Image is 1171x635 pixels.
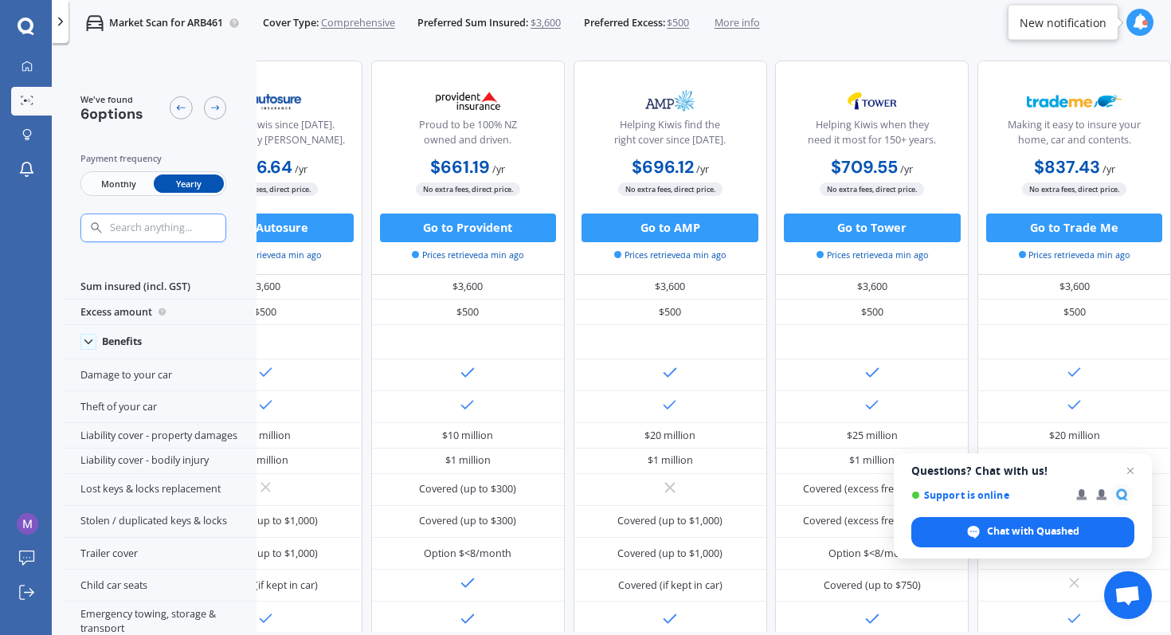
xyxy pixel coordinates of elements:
span: / yr [696,163,709,176]
span: / yr [295,163,307,176]
img: ACg8ocK_pUWF8FprNLm_rhXdvzcq35LdT-yJN3f1aFGeXXGY57N1xQ=s96-c [17,513,38,535]
div: $500 [371,300,565,325]
button: Go to AMP [582,214,758,242]
img: Provident.png [421,83,515,119]
div: $500 [574,300,767,325]
div: Covered (up to $300) [419,482,516,496]
div: Covered (up to $1,000) [617,514,723,528]
button: Go to Trade Me [986,214,1162,242]
div: Stolen / duplicated keys & locks [63,506,257,538]
img: car.f15378c7a67c060ca3f3.svg [86,14,104,32]
div: Trailer cover [63,538,257,570]
span: No extra fees, direct price. [213,182,318,196]
div: $20 million [644,429,695,443]
span: More info [715,16,760,30]
button: Go to Tower [784,214,960,242]
span: We've found [80,93,143,106]
span: No extra fees, direct price. [618,182,723,196]
div: $3,600 [775,275,969,300]
span: No extra fees, direct price. [416,182,520,196]
span: Yearly [154,174,224,193]
div: Covered (up to $300) [419,514,516,528]
div: Covered (up to $1,000) [213,547,318,561]
div: Covered (excess free <$1,000) [803,514,941,528]
div: $3,600 [574,275,767,300]
div: Theft of your car [63,391,257,423]
div: $20 million [1049,429,1100,443]
img: Autosure.webp [218,83,313,119]
div: $3,600 [371,275,565,300]
span: Prices retrieved a min ago [1019,249,1130,261]
span: $500 [667,16,689,30]
div: Sum insured (incl. GST) [63,275,257,300]
span: Preferred Sum Insured: [417,16,528,30]
input: Search anything... [108,221,254,234]
div: Covered (up to $1,000) [617,547,723,561]
div: $1 million [849,453,895,468]
div: $10 million [442,429,493,443]
span: No extra fees, direct price. [1022,182,1126,196]
div: Chat with Quashed [911,517,1134,547]
span: Prices retrieved a min ago [614,249,726,261]
div: Damage to your car [63,359,257,391]
div: Covered (up to $750) [824,578,921,593]
div: Option $<8/month [828,547,916,561]
div: Liability cover - bodily injury [63,449,257,474]
span: Comprehensive [321,16,395,30]
span: Support is online [911,489,1065,501]
div: Helping Kiwis when they need it most for 150+ years. [788,118,957,154]
div: Covered (up to $1,000) [213,514,318,528]
div: Excess amount [63,300,257,325]
b: $661.19 [430,156,490,178]
span: Chat with Quashed [987,524,1079,539]
div: Making it easy to insure your home, car and contents. [990,118,1159,154]
div: Benefits [102,335,142,348]
b: $696.12 [632,156,694,178]
span: Prices retrieved a min ago [412,249,523,261]
span: Prices retrieved a min ago [817,249,928,261]
div: Covered (if kept in car) [618,578,723,593]
p: Market Scan for ARB461 [109,16,223,30]
span: No extra fees, direct price. [820,182,924,196]
div: $25 million [847,429,898,443]
button: Go to Autosure [178,214,354,242]
div: New notification [1020,14,1106,30]
div: $20 million [240,429,291,443]
b: $837.43 [1034,156,1100,178]
div: Child car seats [63,570,257,602]
img: AMP.webp [623,83,718,119]
div: Trusted by Kiwis since [DATE]. Underwritten by [PERSON_NAME]. [181,118,350,154]
span: / yr [1102,163,1115,176]
b: $709.55 [831,156,898,178]
span: Questions? Chat with us! [911,464,1134,477]
div: Option $<8/month [424,547,511,561]
div: $500 [775,300,969,325]
div: Payment frequency [80,151,227,166]
span: Preferred Excess: [584,16,665,30]
img: Tower.webp [824,83,919,119]
img: Trademe.webp [1027,83,1122,119]
div: Open chat [1104,571,1152,619]
div: $1 million [445,453,491,468]
div: Proud to be 100% NZ owned and driven. [383,118,552,154]
div: $1 million [243,453,288,468]
div: Lost keys & locks replacement [63,474,257,506]
div: Covered (excess free <$1,000) [803,482,941,496]
div: Covered (if kept in car) [213,578,318,593]
span: 6 options [80,104,143,123]
span: Close chat [1121,461,1140,480]
span: / yr [900,163,913,176]
span: Prices retrieved a min ago [210,249,322,261]
div: $1 million [648,453,693,468]
span: Monthly [83,174,153,193]
div: Liability cover - property damages [63,423,257,449]
b: $606.64 [223,156,292,178]
div: $3,600 [169,275,362,300]
button: Go to Provident [380,214,556,242]
span: Cover Type: [263,16,319,30]
div: $500 [977,300,1171,325]
div: $3,600 [977,275,1171,300]
div: Helping Kiwis find the right cover since [DATE]. [585,118,754,154]
span: / yr [492,163,505,176]
span: $3,600 [531,16,561,30]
